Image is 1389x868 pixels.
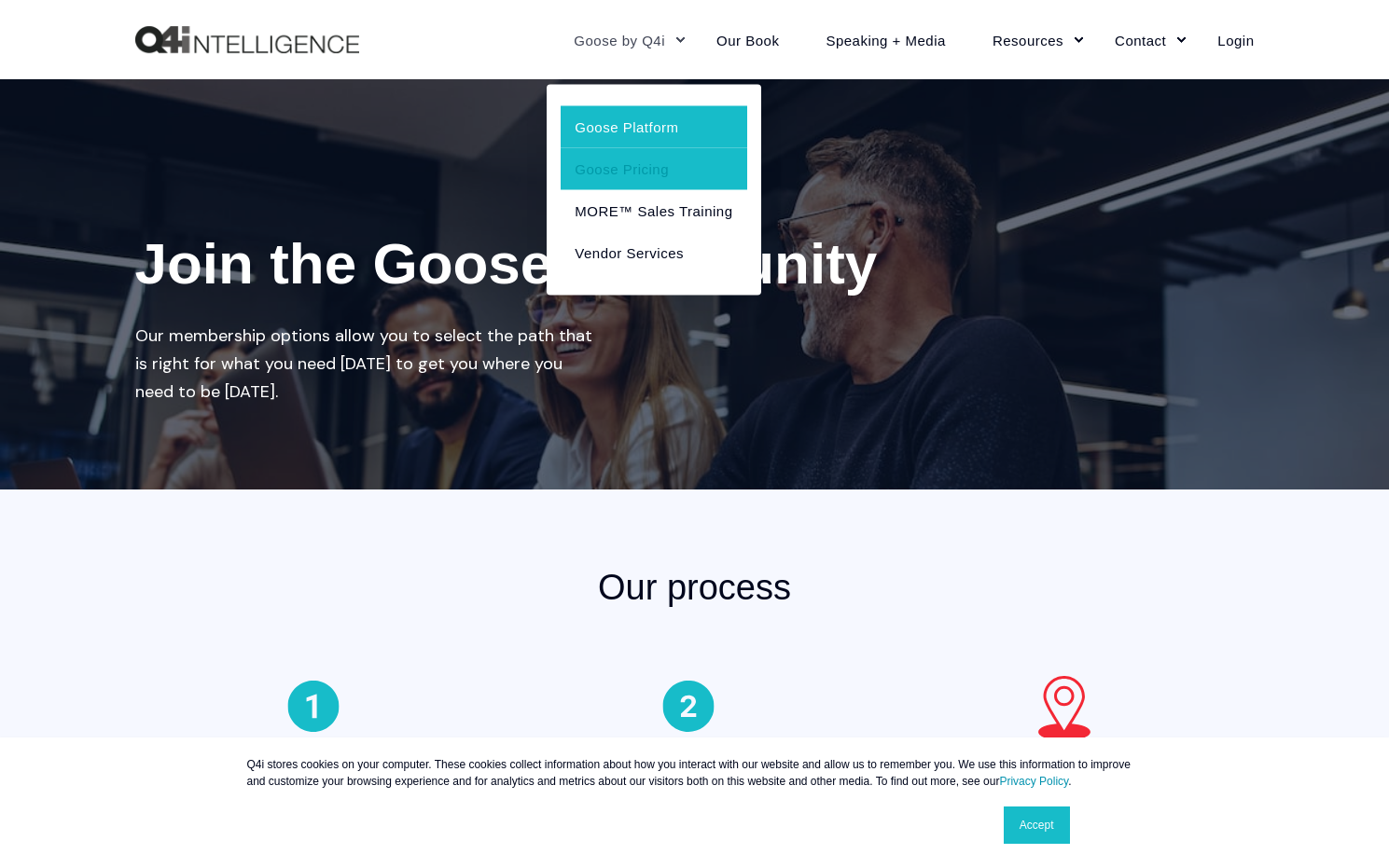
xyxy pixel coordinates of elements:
[660,676,716,732] img: 5
[135,26,359,54] img: Q4intelligence, LLC logo
[999,775,1068,788] a: Privacy Policy
[561,147,746,189] a: Goose Pricing
[561,105,746,147] a: Goose Platform
[561,231,746,273] a: Vendor Services
[285,676,341,732] img: 4-1
[1027,676,1102,751] img: 3-1
[135,231,878,296] span: Join the Goose community
[561,189,746,231] a: MORE™ Sales Training
[382,564,1007,611] h2: Our process
[247,756,1143,790] p: Q4i stores cookies on your computer. These cookies collect information about how you interact wit...
[1004,806,1070,844] a: Accept
[135,26,359,54] a: Back to Home
[135,322,602,406] div: Our membership options allow you to select the path that is right for what you need [DATE] to get...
